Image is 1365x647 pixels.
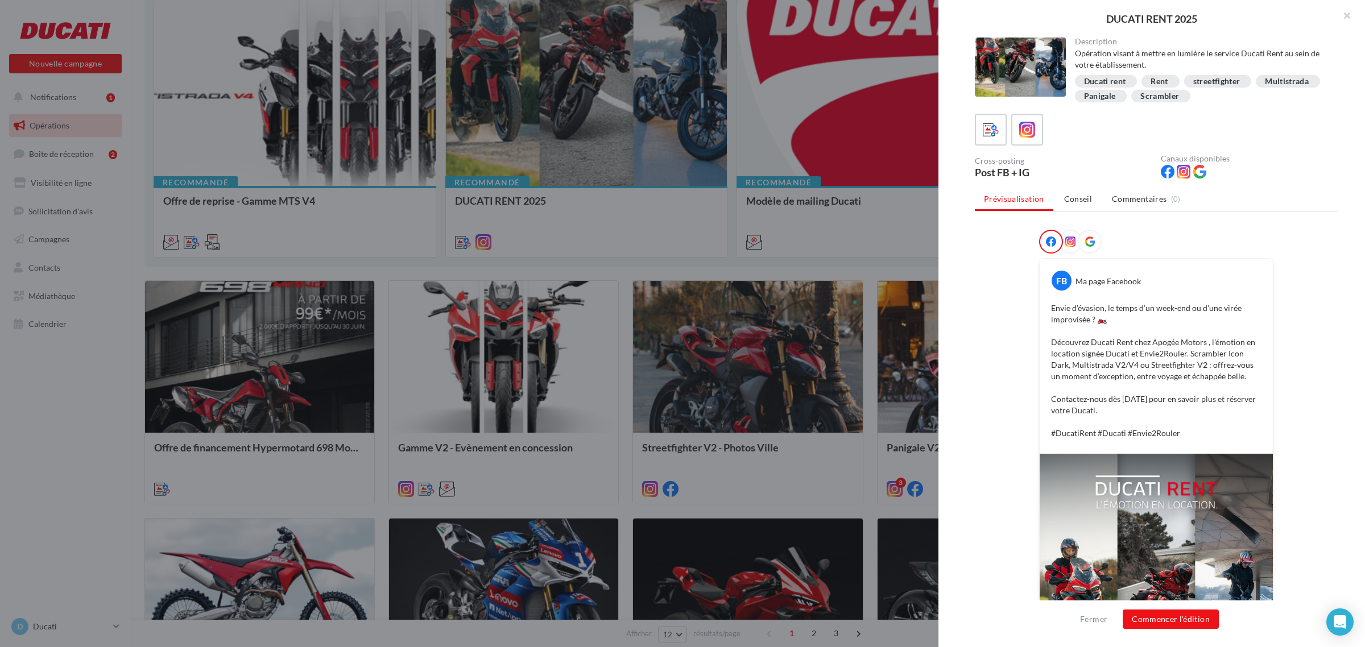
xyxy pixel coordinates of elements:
[1076,612,1112,626] button: Fermer
[1084,77,1126,86] div: Ducati rent
[1052,271,1072,291] div: FB
[1064,194,1092,204] span: Conseil
[1084,92,1116,101] div: Panigale
[1193,77,1240,86] div: streetfighter
[1112,193,1167,205] span: Commentaires
[1151,77,1168,86] div: Rent
[1075,38,1329,45] div: Description
[1326,608,1354,636] div: Open Intercom Messenger
[1123,609,1219,629] button: Commencer l'édition
[1075,48,1329,70] div: Opération visant à mettre en lumière le service Ducati Rent au sein de votre établissement.
[957,14,1347,24] div: DUCATI RENT 2025
[1076,276,1141,287] div: Ma page Facebook
[1140,92,1179,101] div: Scrambler
[975,167,1152,177] div: Post FB + IG
[1171,194,1181,204] span: (0)
[1161,155,1338,163] div: Canaux disponibles
[975,157,1152,165] div: Cross-posting
[1265,77,1309,86] div: Multistrada
[1051,302,1261,439] p: Envie d’évasion, le temps d’un week-end ou d’une virée improvisée ? 🏍️ Découvrez Ducati Rent chez...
